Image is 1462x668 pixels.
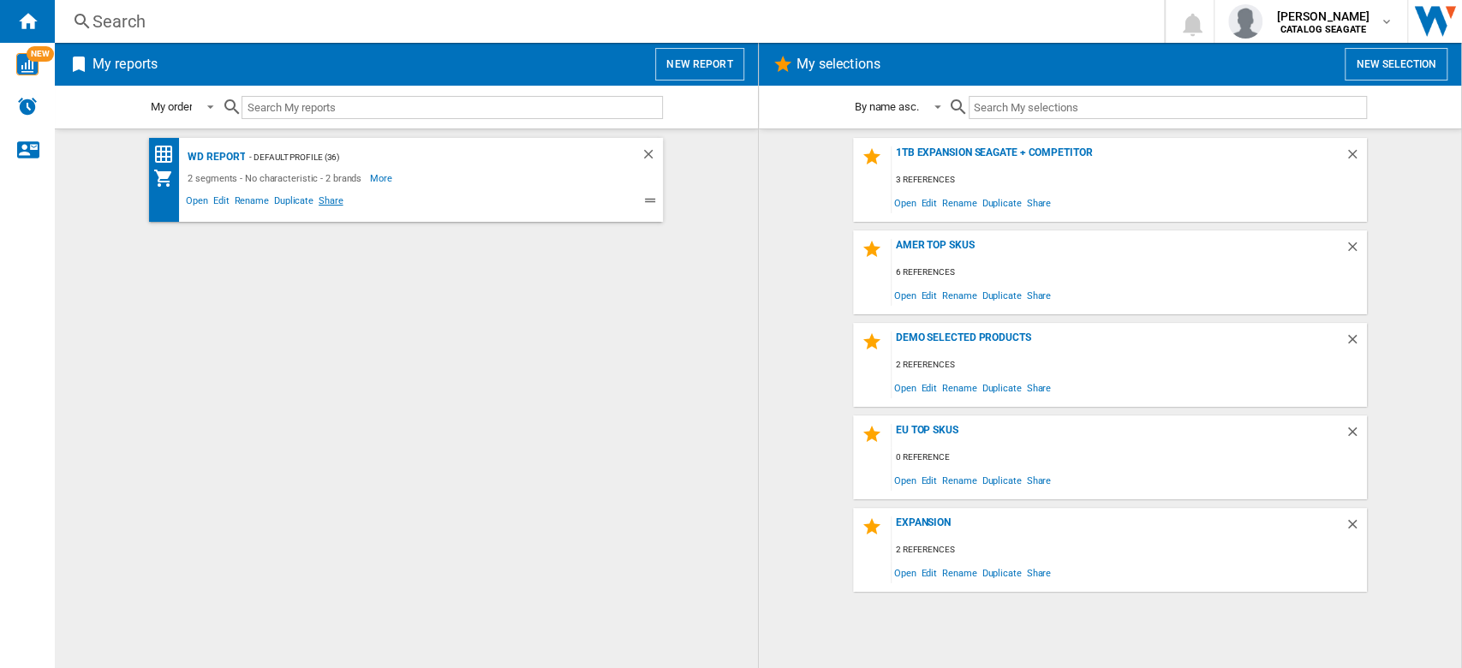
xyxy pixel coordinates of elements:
[211,193,232,213] span: Edit
[1023,191,1053,214] span: Share
[272,193,316,213] span: Duplicate
[92,9,1119,33] div: Search
[183,146,245,168] div: WD report
[892,424,1345,447] div: EU Top SKUS
[892,283,919,307] span: Open
[892,146,1345,170] div: 1TB Expansion Seagate + Competitor
[892,170,1367,191] div: 3 references
[979,283,1023,307] span: Duplicate
[918,468,940,492] span: Edit
[655,48,743,81] button: New report
[183,168,370,188] div: 2 segments - No characteristic - 2 brands
[151,100,192,113] div: My order
[1345,424,1367,447] div: Delete
[1023,561,1053,584] span: Share
[940,468,979,492] span: Rename
[1228,4,1262,39] img: profile.jpg
[892,447,1367,468] div: 0 reference
[17,96,38,116] img: alerts-logo.svg
[231,193,271,213] span: Rename
[793,48,884,81] h2: My selections
[892,239,1345,262] div: AMER TOP SKUS
[27,46,54,62] span: NEW
[1345,48,1447,81] button: New selection
[245,146,606,168] div: - Default profile (36)
[153,168,183,188] div: My Assortment
[16,53,39,75] img: wise-card.svg
[1276,8,1370,25] span: [PERSON_NAME]
[1345,239,1367,262] div: Delete
[892,468,919,492] span: Open
[1345,331,1367,355] div: Delete
[1023,468,1053,492] span: Share
[979,376,1023,399] span: Duplicate
[979,561,1023,584] span: Duplicate
[940,376,979,399] span: Rename
[940,561,979,584] span: Rename
[89,48,161,81] h2: My reports
[242,96,663,119] input: Search My reports
[892,540,1367,561] div: 2 references
[979,191,1023,214] span: Duplicate
[1345,146,1367,170] div: Delete
[918,376,940,399] span: Edit
[153,144,183,165] div: Price Matrix
[1280,24,1366,35] b: CATALOG SEAGATE
[918,561,940,584] span: Edit
[892,331,1345,355] div: DEMO SELECTED PRODUCTS
[183,193,211,213] span: Open
[892,191,919,214] span: Open
[1023,283,1053,307] span: Share
[918,283,940,307] span: Edit
[892,376,919,399] span: Open
[918,191,940,214] span: Edit
[969,96,1367,119] input: Search My selections
[1023,376,1053,399] span: Share
[855,100,919,113] div: By name asc.
[316,193,346,213] span: Share
[892,355,1367,376] div: 2 references
[940,283,979,307] span: Rename
[892,516,1345,540] div: expansion
[1345,516,1367,540] div: Delete
[940,191,979,214] span: Rename
[892,561,919,584] span: Open
[979,468,1023,492] span: Duplicate
[370,168,395,188] span: More
[892,262,1367,283] div: 6 references
[641,146,663,168] div: Delete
